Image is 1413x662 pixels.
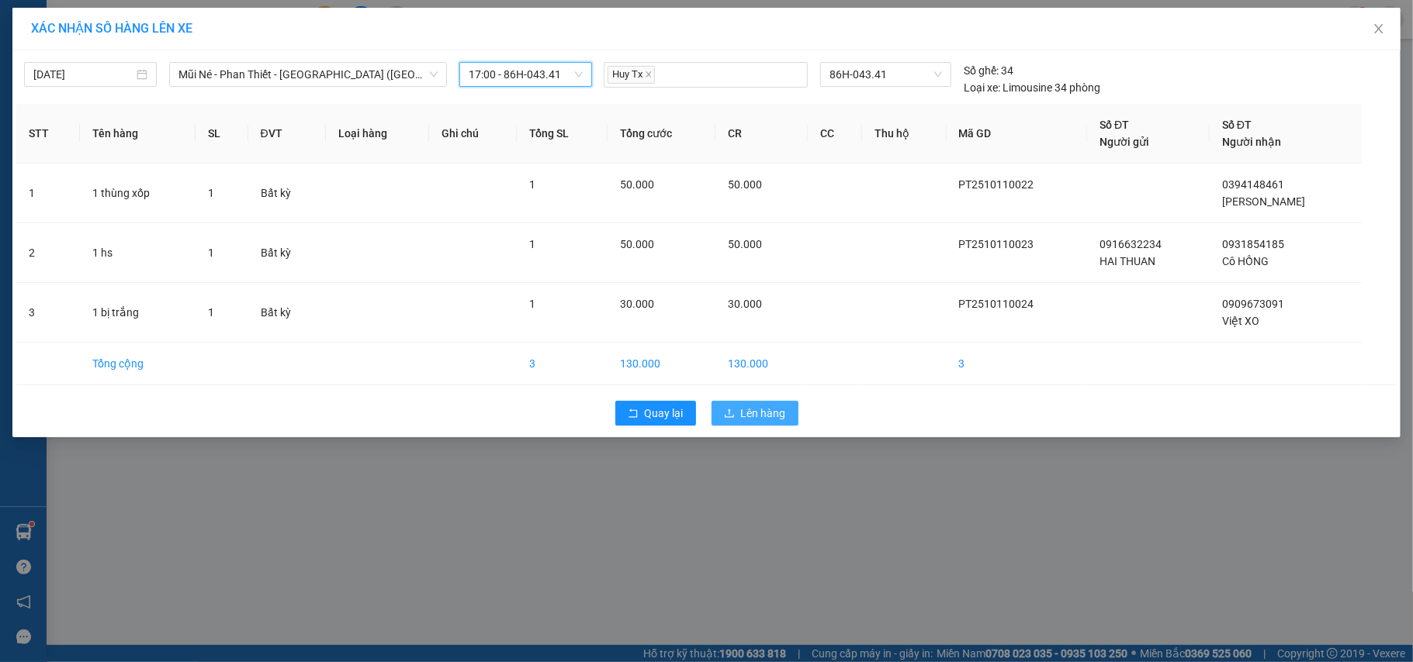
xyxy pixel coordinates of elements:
[829,63,943,86] span: 86H-043.41
[1222,298,1284,310] span: 0909673091
[959,178,1034,191] span: PT2510110022
[645,71,653,78] span: close
[80,104,196,164] th: Tên hàng
[33,66,133,83] input: 11/10/2025
[959,238,1034,250] span: PT2510110023
[517,343,608,385] td: 3
[1222,178,1284,191] span: 0394148461
[712,401,798,426] button: uploadLên hàng
[1100,238,1162,250] span: 0916632234
[728,238,762,250] span: 50.000
[1357,8,1401,51] button: Close
[959,298,1034,310] span: PT2510110024
[608,104,715,164] th: Tổng cước
[1100,119,1129,131] span: Số ĐT
[741,405,786,422] span: Lên hàng
[964,62,999,79] span: Số ghế:
[620,298,654,310] span: 30.000
[620,238,654,250] span: 50.000
[628,408,639,420] span: rollback
[808,104,862,164] th: CC
[248,283,326,343] td: Bất kỳ
[529,178,535,191] span: 1
[964,62,1013,79] div: 34
[248,223,326,283] td: Bất kỳ
[1222,315,1259,327] span: Việt XO
[248,164,326,223] td: Bất kỳ
[964,79,1100,96] div: Limousine 34 phòng
[1100,136,1149,148] span: Người gửi
[1222,119,1252,131] span: Số ĐT
[208,306,214,319] span: 1
[16,283,80,343] td: 3
[208,247,214,259] span: 1
[16,104,80,164] th: STT
[1222,136,1281,148] span: Người nhận
[80,164,196,223] td: 1 thùng xốp
[529,238,535,250] span: 1
[964,79,1000,96] span: Loại xe:
[80,283,196,343] td: 1 bị trắng
[80,343,196,385] td: Tổng cộng
[1222,195,1305,208] span: [PERSON_NAME]
[196,104,248,164] th: SL
[429,70,438,79] span: down
[620,178,654,191] span: 50.000
[178,63,438,86] span: Mũi Né - Phan Thiết - Sài Gòn (CT Km14)
[208,187,214,199] span: 1
[326,104,430,164] th: Loại hàng
[80,223,196,283] td: 1 hs
[16,223,80,283] td: 2
[608,66,655,84] span: Huy Tx
[615,401,696,426] button: rollbackQuay lại
[715,104,807,164] th: CR
[529,298,535,310] span: 1
[517,104,608,164] th: Tổng SL
[31,21,192,36] span: XÁC NHẬN SỐ HÀNG LÊN XE
[645,405,684,422] span: Quay lại
[1373,22,1385,35] span: close
[429,104,517,164] th: Ghi chú
[728,178,762,191] span: 50.000
[1222,238,1284,250] span: 0931854185
[862,104,946,164] th: Thu hộ
[728,298,762,310] span: 30.000
[947,104,1088,164] th: Mã GD
[608,343,715,385] td: 130.000
[724,408,735,420] span: upload
[715,343,807,385] td: 130.000
[248,104,326,164] th: ĐVT
[1100,255,1155,267] span: HAI THUAN
[1222,255,1269,267] span: Cô HỒNG
[16,164,80,223] td: 1
[469,63,583,86] span: 17:00 - 86H-043.41
[947,343,1088,385] td: 3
